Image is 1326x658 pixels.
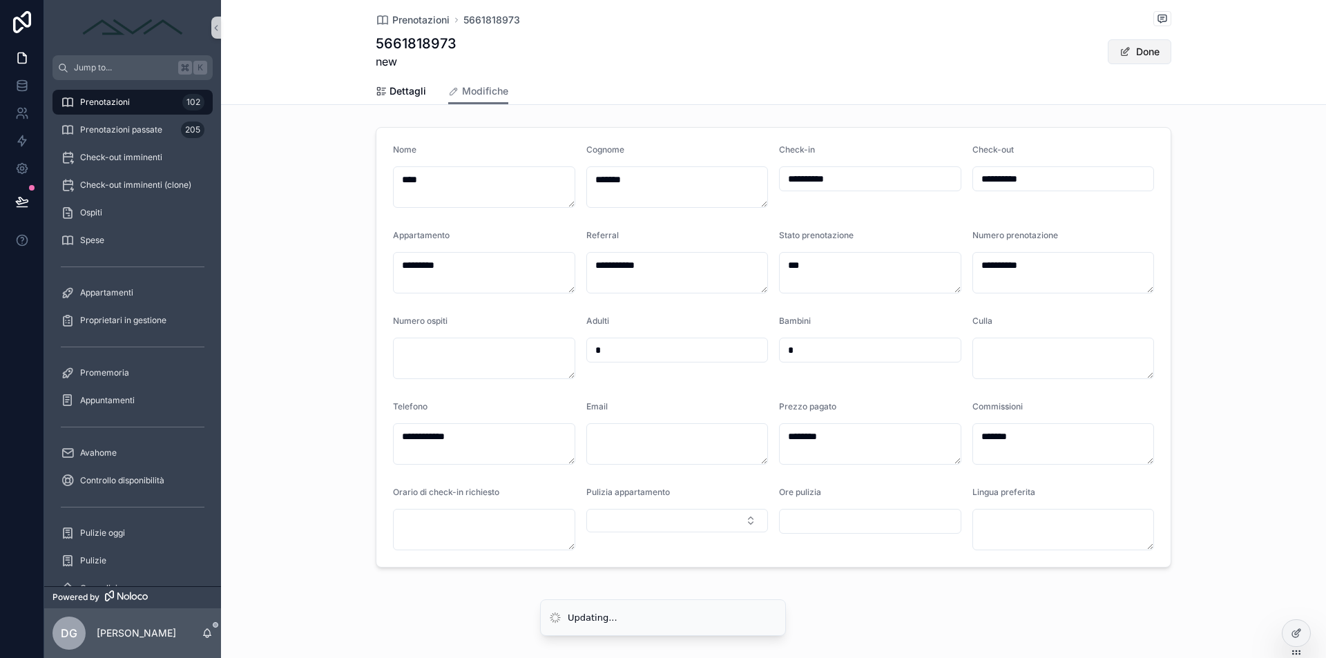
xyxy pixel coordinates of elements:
span: new [376,53,457,70]
span: Dettagli [390,84,426,98]
a: Pulizie oggi [52,521,213,545]
span: Modifiche [462,84,508,98]
span: Prenotazioni [80,97,130,108]
span: Ore pulizia [779,487,821,497]
span: Appartamenti [80,287,133,298]
span: Avahome [80,447,117,458]
button: Done [1108,39,1171,64]
span: Pulizia appartamento [586,487,670,497]
span: Proprietari in gestione [80,315,166,326]
a: Promemoria [52,360,213,385]
span: Ospiti [80,207,102,218]
span: DG [61,625,77,641]
span: Promemoria [80,367,129,378]
div: 205 [181,122,204,138]
span: Numero ospiti [393,316,448,326]
span: Email [586,401,608,412]
a: Appuntamenti [52,388,213,413]
h1: 5661818973 [376,34,457,53]
a: Avahome [52,441,213,465]
span: Lingua preferita [972,487,1035,497]
span: Adulti [586,316,609,326]
span: Telefono [393,401,427,412]
span: Commissioni [972,401,1023,412]
span: Ore pulizie [80,583,122,594]
span: Powered by [52,592,99,603]
span: Controllo disponibilità [80,475,164,486]
a: Ore pulizie [52,576,213,601]
span: Check-out imminenti [80,152,162,163]
a: Proprietari in gestione [52,308,213,333]
span: K [195,62,206,73]
span: Nome [393,144,416,155]
a: Spese [52,228,213,253]
span: Spese [80,235,104,246]
a: Prenotazioni [376,13,450,27]
div: 102 [182,94,204,110]
span: Prenotazioni [392,13,450,27]
span: Check-out imminenti (clone) [80,180,191,191]
span: Pulizie [80,555,106,566]
span: Jump to... [74,62,173,73]
a: Appartamenti [52,280,213,305]
div: scrollable content [44,80,221,586]
a: Controllo disponibilità [52,468,213,493]
span: Cognome [586,144,624,155]
span: Check-in [779,144,815,155]
a: Prenotazioni102 [52,90,213,115]
a: Pulizie [52,548,213,573]
a: Modifiche [448,79,508,105]
a: Check-out imminenti (clone) [52,173,213,197]
span: Prezzo pagato [779,401,836,412]
p: [PERSON_NAME] [97,626,176,640]
button: Jump to...K [52,55,213,80]
span: Appartamento [393,230,450,240]
span: Pulizie oggi [80,528,125,539]
a: Prenotazioni passate205 [52,117,213,142]
a: Powered by [44,586,221,608]
span: Orario di check-in richiesto [393,487,499,497]
a: 5661818973 [463,13,520,27]
span: Numero prenotazione [972,230,1058,240]
span: Stato prenotazione [779,230,854,240]
a: Check-out imminenti [52,145,213,170]
a: Dettagli [376,79,426,106]
img: App logo [77,17,188,39]
span: Bambini [779,316,811,326]
span: Prenotazioni passate [80,124,162,135]
span: Check-out [972,144,1014,155]
div: Updating... [568,611,617,625]
a: Ospiti [52,200,213,225]
span: Appuntamenti [80,395,135,406]
span: Referral [586,230,619,240]
button: Select Button [586,509,769,532]
span: Culla [972,316,992,326]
